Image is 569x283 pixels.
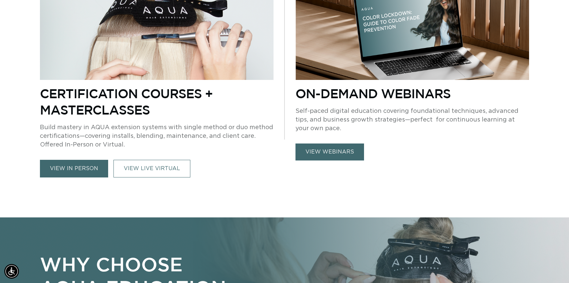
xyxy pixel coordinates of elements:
[40,123,274,149] p: Build mastery in AQUA extension systems with single method or duo method certifications—covering ...
[40,85,274,118] p: Certification Courses + Masterclasses
[113,160,190,177] a: VIEW LIVE VIRTUAL
[40,160,108,177] a: view in person
[295,107,529,133] p: Self-paced digital education covering foundational techniques, advanced tips, and business growth...
[295,143,364,160] a: view webinars
[4,264,19,279] div: Accessibility Menu
[295,85,529,102] p: On-Demand Webinars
